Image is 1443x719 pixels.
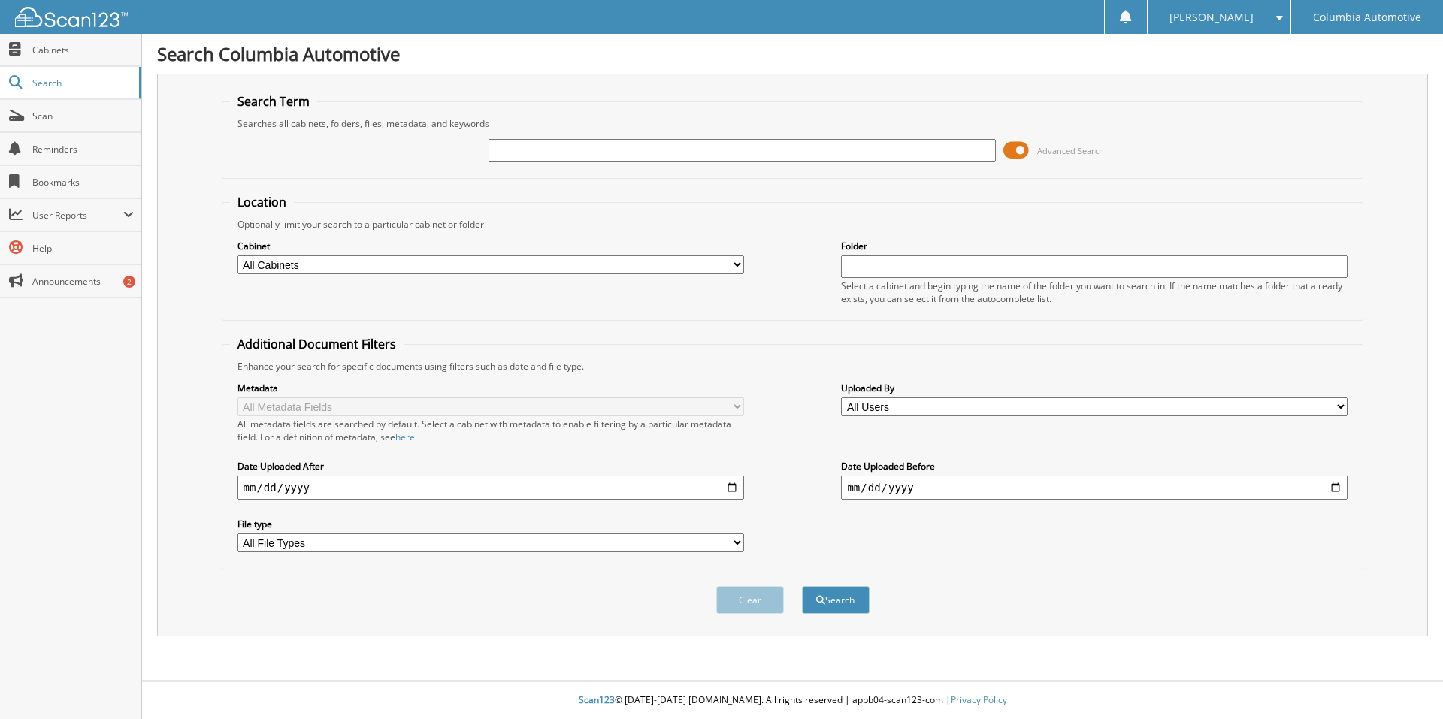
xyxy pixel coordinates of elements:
h1: Search Columbia Automotive [157,41,1428,66]
span: Search [32,77,132,89]
label: File type [237,518,744,530]
img: scan123-logo-white.svg [15,7,128,27]
div: Optionally limit your search to a particular cabinet or folder [230,218,1356,231]
div: 2 [123,276,135,288]
div: © [DATE]-[DATE] [DOMAIN_NAME]. All rights reserved | appb04-scan123-com | [142,682,1443,719]
span: [PERSON_NAME] [1169,13,1254,22]
span: Reminders [32,143,134,156]
div: Enhance your search for specific documents using filters such as date and file type. [230,360,1356,373]
span: Columbia Automotive [1313,13,1421,22]
span: User Reports [32,209,123,222]
label: Date Uploaded Before [841,460,1348,473]
button: Clear [716,586,784,614]
span: Advanced Search [1037,145,1104,156]
span: Cabinets [32,44,134,56]
div: All metadata fields are searched by default. Select a cabinet with metadata to enable filtering b... [237,418,744,443]
input: end [841,476,1348,500]
span: Scan [32,110,134,122]
span: Scan123 [579,693,615,706]
label: Folder [841,240,1348,252]
label: Cabinet [237,240,744,252]
legend: Search Term [230,93,317,110]
a: here [395,430,415,443]
label: Uploaded By [841,382,1348,394]
span: Help [32,242,134,255]
button: Search [802,586,870,614]
legend: Location [230,194,294,210]
label: Date Uploaded After [237,460,744,473]
span: Announcements [32,275,134,288]
a: Privacy Policy [951,693,1007,706]
legend: Additional Document Filters [230,336,404,352]
div: Select a cabinet and begin typing the name of the folder you want to search in. If the name match... [841,279,1348,305]
span: Bookmarks [32,176,134,189]
input: start [237,476,744,500]
label: Metadata [237,382,744,394]
div: Searches all cabinets, folders, files, metadata, and keywords [230,117,1356,130]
